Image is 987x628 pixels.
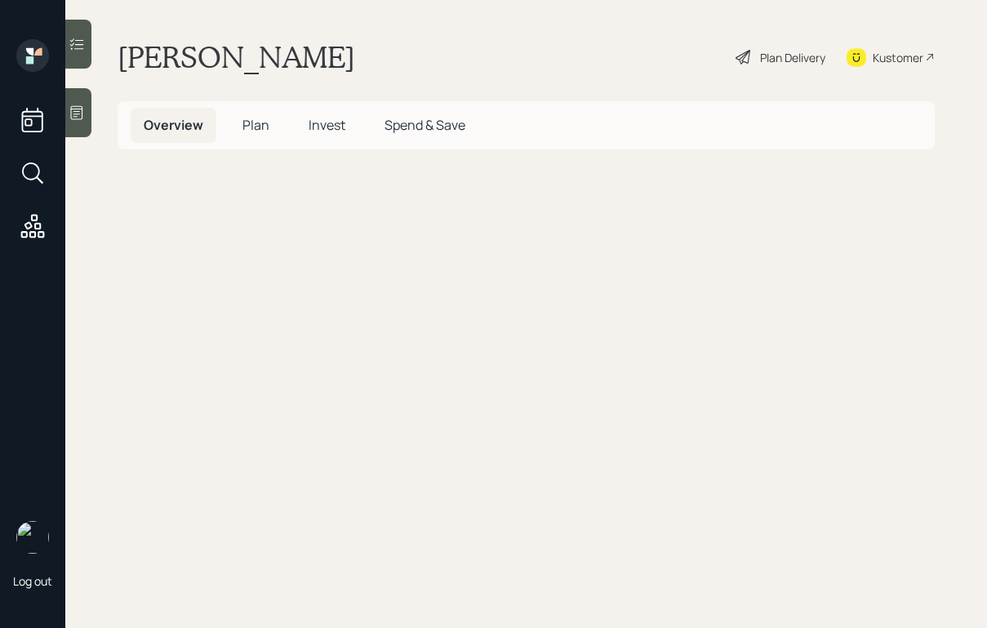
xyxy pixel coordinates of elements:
[13,573,52,589] div: Log out
[118,39,355,75] h1: [PERSON_NAME]
[873,49,923,66] div: Kustomer
[242,116,269,134] span: Plan
[385,116,465,134] span: Spend & Save
[16,521,49,554] img: robby-grisanti-headshot.png
[144,116,203,134] span: Overview
[309,116,345,134] span: Invest
[760,49,825,66] div: Plan Delivery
